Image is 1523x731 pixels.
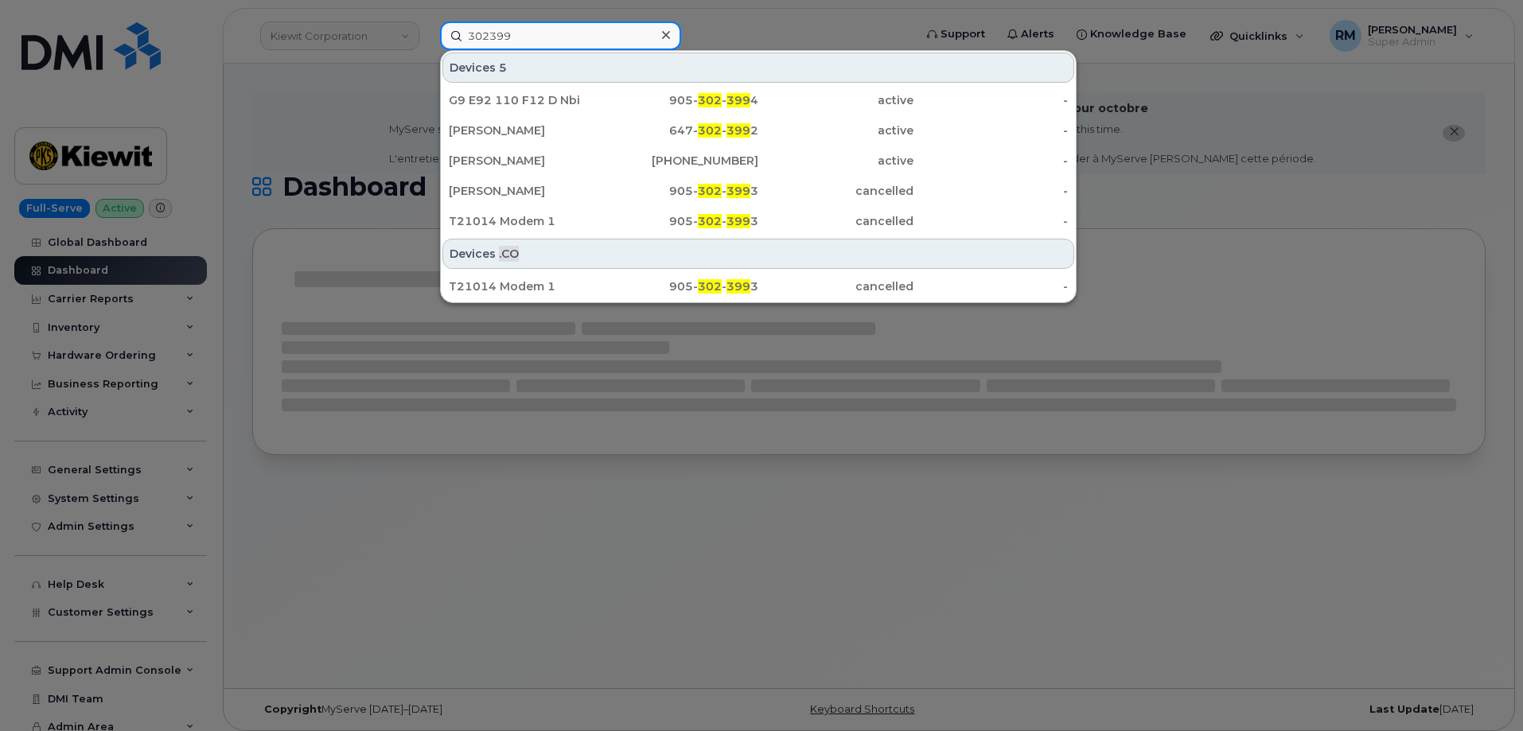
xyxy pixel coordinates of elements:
div: cancelled [758,213,913,229]
a: T21014 Modem 1905-302-3993cancelled- [442,207,1074,235]
span: 302 [698,214,722,228]
div: - [913,183,1069,199]
span: 399 [726,123,750,138]
div: G9 E92 110 F12 D Nbi [449,92,604,108]
iframe: Messenger Launcher [1454,662,1511,719]
span: 302 [698,93,722,107]
div: 647- - 2 [604,122,759,138]
a: T21014 Modem 1905-302-3993cancelled- [442,272,1074,301]
div: 905- - 3 [604,183,759,199]
a: G9 E92 110 F12 D Nbi905-302-3994active- [442,86,1074,115]
div: cancelled [758,278,913,294]
div: T21014 Modem 1 [449,278,604,294]
div: [PHONE_NUMBER] [604,153,759,169]
div: - [913,153,1069,169]
div: - [913,92,1069,108]
a: [PERSON_NAME][PHONE_NUMBER]active- [442,146,1074,175]
div: Devices [442,239,1074,269]
div: T21014 Modem 1 [449,213,604,229]
a: [PERSON_NAME]905-302-3993cancelled- [442,177,1074,205]
span: 399 [726,214,750,228]
div: [PERSON_NAME] [449,183,604,199]
span: 302 [698,184,722,198]
span: 399 [726,93,750,107]
div: cancelled [758,183,913,199]
div: [PERSON_NAME] [449,153,604,169]
div: Devices [442,52,1074,83]
div: active [758,153,913,169]
div: active [758,122,913,138]
span: 399 [726,184,750,198]
div: - [913,278,1069,294]
div: 905- - 3 [604,213,759,229]
a: [PERSON_NAME]647-302-3992active- [442,116,1074,145]
span: 302 [698,279,722,294]
div: active [758,92,913,108]
div: [PERSON_NAME] [449,122,604,138]
div: 905- - 3 [604,278,759,294]
div: - [913,122,1069,138]
span: 5 [499,60,507,76]
span: .CO [499,246,519,262]
div: 905- - 4 [604,92,759,108]
span: 399 [726,279,750,294]
div: - [913,213,1069,229]
span: 302 [698,123,722,138]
